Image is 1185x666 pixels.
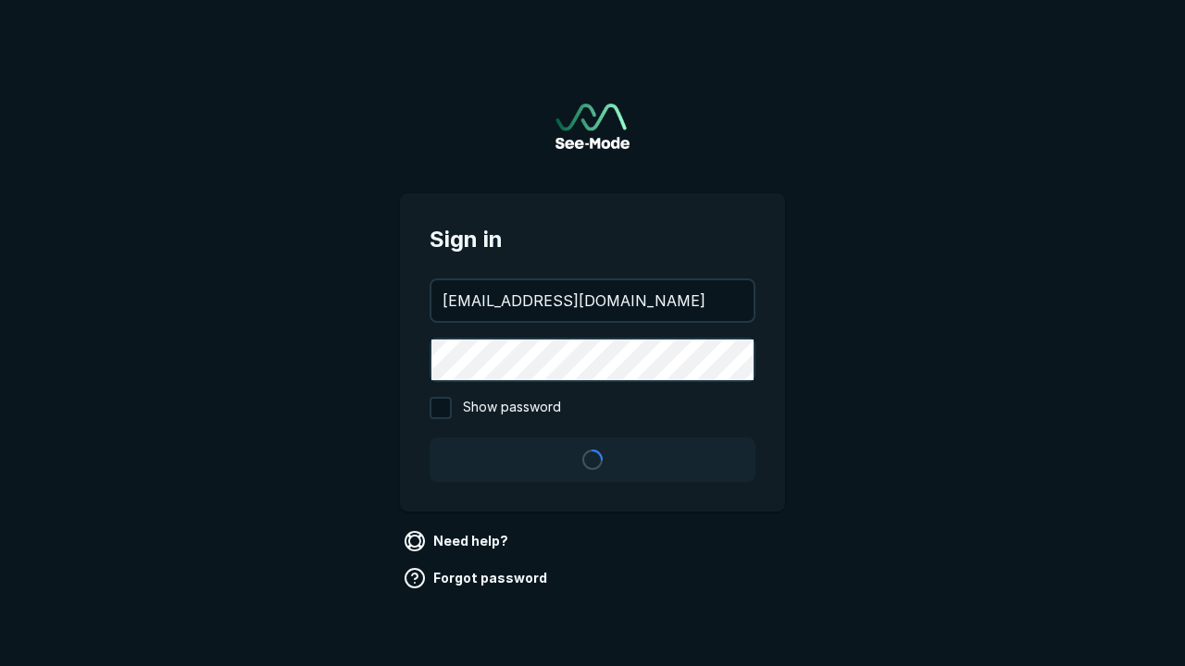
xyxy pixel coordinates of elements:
span: Show password [463,397,561,419]
a: Go to sign in [555,104,630,149]
img: See-Mode Logo [555,104,630,149]
a: Need help? [400,526,516,556]
a: Forgot password [400,563,555,593]
span: Sign in [430,223,755,256]
input: your@email.com [431,280,754,321]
